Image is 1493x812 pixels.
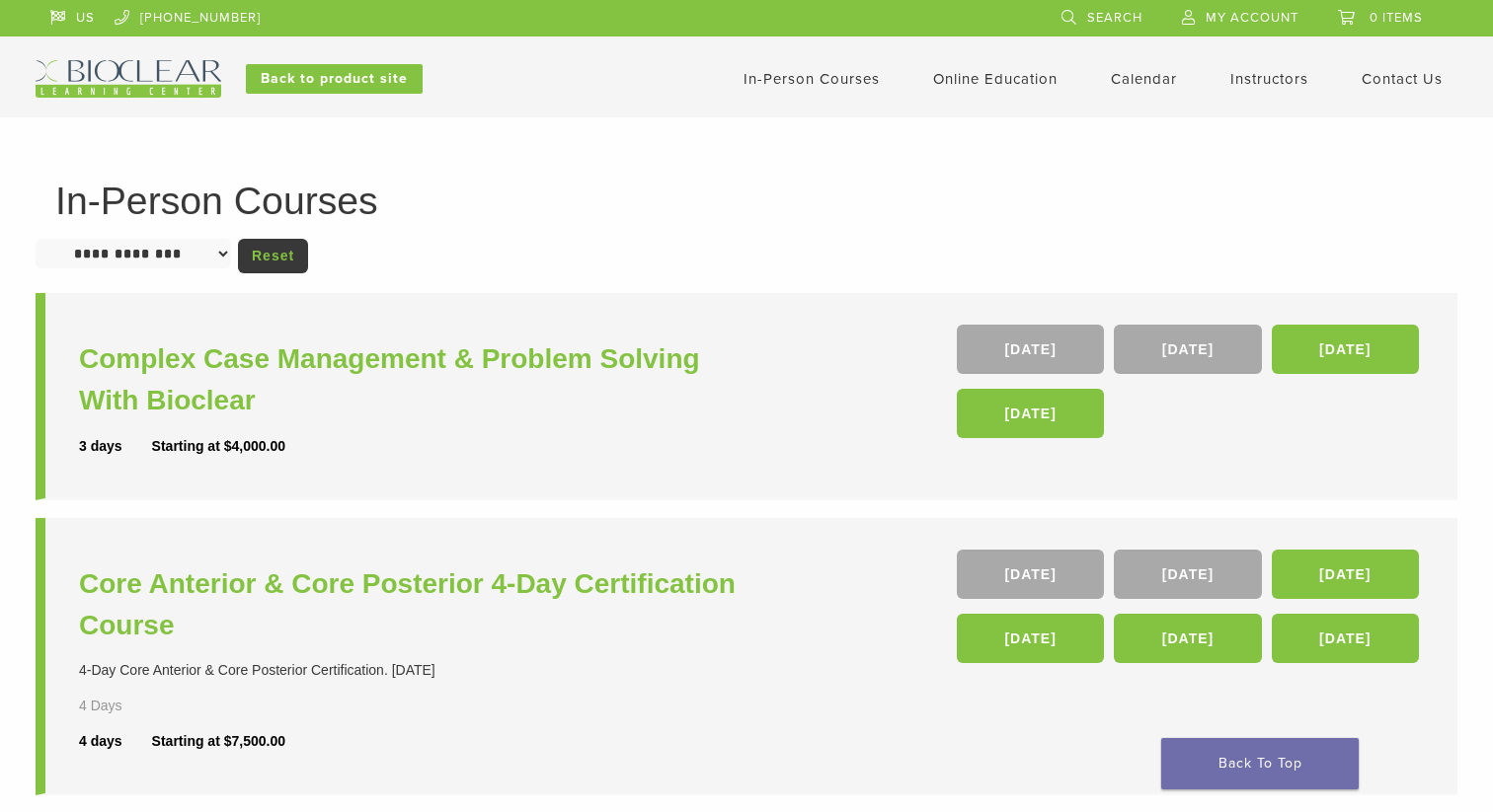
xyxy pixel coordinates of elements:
a: [DATE] [957,550,1104,599]
a: [DATE] [1114,614,1261,663]
span: Search [1087,10,1142,26]
a: In-Person Courses [744,70,880,88]
img: Bioclear [36,60,221,98]
div: , , , [957,325,1424,448]
a: [DATE] [1114,550,1261,599]
a: [DATE] [1272,614,1419,663]
a: [DATE] [1272,550,1419,599]
span: 0 items [1370,10,1423,26]
a: Complex Case Management & Problem Solving With Bioclear [79,338,751,421]
a: [DATE] [957,325,1104,374]
a: Online Education [933,70,1058,88]
div: 4-Day Core Anterior & Core Posterior Certification. [DATE] [79,660,751,681]
div: Starting at $4,000.00 [152,436,285,457]
div: 3 days [79,436,152,457]
a: Back To Top [1161,738,1359,789]
div: , , , , , [957,550,1424,673]
a: [DATE] [957,389,1104,438]
a: Core Anterior & Core Posterior 4-Day Certification Course [79,563,751,646]
h1: In-Person Courses [55,182,1438,220]
div: Starting at $7,500.00 [152,731,285,752]
span: My Account [1206,10,1298,26]
div: 4 Days [79,696,180,716]
a: [DATE] [1272,325,1419,374]
a: Back to product site [246,64,423,94]
a: Instructors [1230,70,1308,88]
a: [DATE] [1114,325,1261,374]
a: [DATE] [957,614,1104,663]
a: Contact Us [1362,70,1443,88]
a: Reset [238,239,308,273]
a: Calendar [1111,70,1177,88]
div: 4 days [79,731,152,752]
